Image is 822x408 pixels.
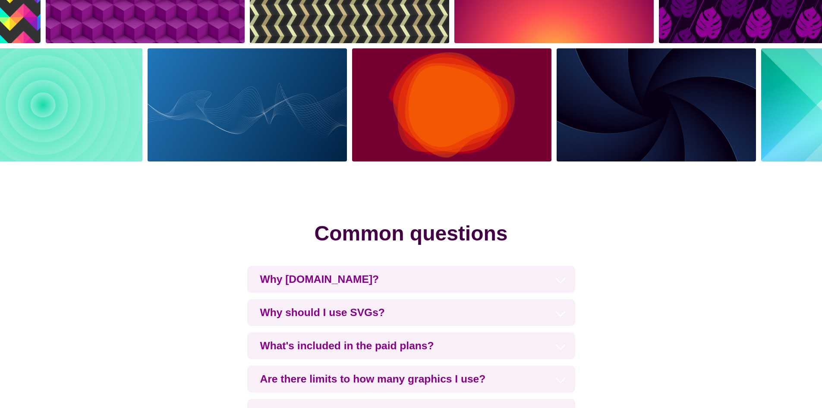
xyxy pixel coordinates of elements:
[247,332,575,359] h3: What's included in the paid plans?
[247,266,575,293] h3: Why [DOMAIN_NAME]?
[26,218,796,249] h2: Common questions
[247,366,575,392] h3: Are there limits to how many graphics I use?
[247,299,575,326] h3: Why should I use SVGs?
